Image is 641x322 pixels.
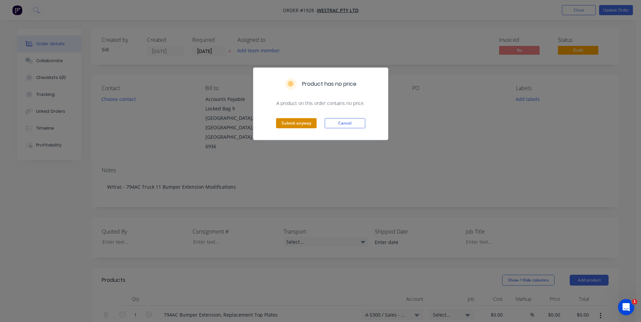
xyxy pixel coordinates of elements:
[632,299,637,304] span: 1
[276,118,317,128] button: Submit anyway
[618,299,634,315] iframe: Intercom live chat
[302,80,356,88] h5: Product has no price
[325,118,365,128] button: Cancel
[262,100,380,107] span: A product on this order contains no price.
